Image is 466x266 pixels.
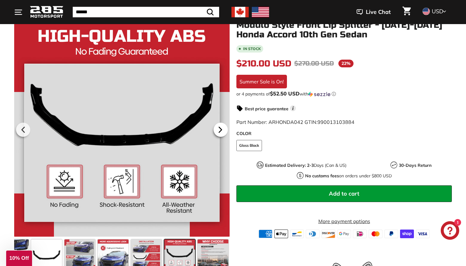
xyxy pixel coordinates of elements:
img: master [369,230,382,238]
img: Logo_285_Motorsport_areodynamics_components [30,5,63,19]
img: Sezzle [308,91,330,97]
a: Cart [399,2,415,23]
h1: Modulo Style Front Lip Splitter - [DATE]-[DATE] Honda Accord 10th Gen Sedan [236,20,452,40]
span: $270.00 USD [294,60,334,67]
p: Days (Can & US) [265,162,346,169]
input: Search [73,7,219,17]
span: Live Chat [366,8,391,16]
span: $210.00 USD [236,58,291,69]
a: More payment options [236,217,452,225]
img: visa [416,230,430,238]
img: apple_pay [274,230,288,238]
b: In stock [243,47,261,51]
img: paypal [384,230,398,238]
img: ideal [353,230,367,238]
img: google_pay [337,230,351,238]
span: $52.50 USD [270,90,300,97]
button: Live Chat [349,4,399,20]
p: on orders under $800 USD [305,173,392,179]
inbox-online-store-chat: Shopify online store chat [439,221,461,241]
img: diners_club [306,230,320,238]
div: Summer Sale is On! [236,75,287,88]
div: or 4 payments of with [236,91,452,97]
span: Part Number: ARHONDA042 GTIN: [236,119,354,125]
strong: Estimated Delivery: 2-3 [265,163,314,168]
strong: No customs fees [305,173,339,179]
span: 990013103884 [317,119,354,125]
span: 10% Off [9,255,29,261]
span: 22% [338,60,354,67]
img: discover [321,230,335,238]
span: Add to cart [329,190,359,197]
button: Add to cart [236,185,452,202]
div: or 4 payments of$52.50 USDwithSezzle Click to learn more about Sezzle [236,91,452,97]
strong: Best price guarantee [245,106,288,112]
span: i [290,105,296,111]
span: USD [432,8,443,15]
strong: 30-Days Return [399,163,431,168]
img: american_express [259,230,272,238]
div: 10% Off [6,251,32,266]
label: COLOR [236,130,452,137]
img: bancontact [290,230,304,238]
img: shopify_pay [400,230,414,238]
